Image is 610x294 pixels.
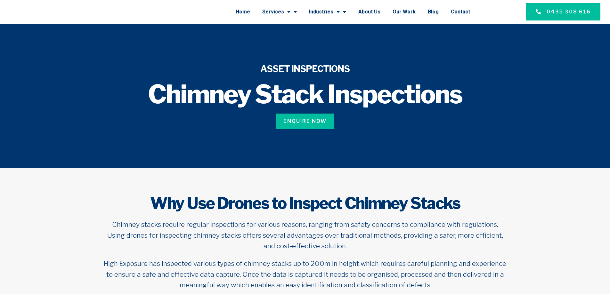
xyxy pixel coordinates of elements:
a: Our Work [393,4,416,20]
p: Chimney stacks require regular inspections for various reasons, ranging from safety concerns to c... [103,219,507,251]
a: Industries [309,4,346,20]
span: Enquire Now [283,117,327,125]
a: Home [236,4,250,20]
p: High Exposure has inspected various types of chimney stacks up to 200m in height which requires c... [103,258,507,290]
img: Final-Logo copy [19,5,86,19]
a: Contact [451,4,470,20]
nav: Menu [104,4,470,20]
a: Services [262,4,297,20]
span: 0435 308 616 [547,8,591,16]
a: Blog [428,4,439,20]
h2: Why Use Drones to Inspect Chimney Stacks [103,194,507,213]
h1: Chimney Stack Inspections [114,82,497,107]
a: 0435 308 616 [526,3,600,20]
a: Enquire Now [276,114,334,129]
h4: ASSET INSPECTIONS [114,63,497,75]
a: About Us [358,4,380,20]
